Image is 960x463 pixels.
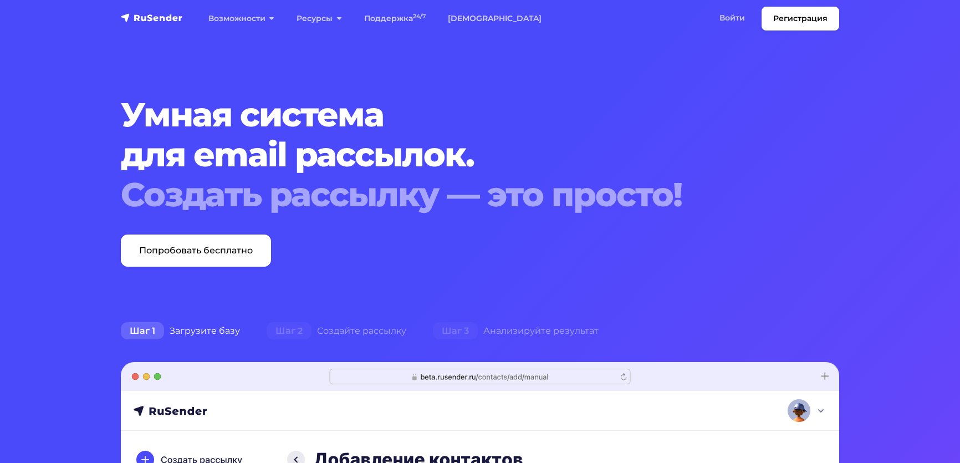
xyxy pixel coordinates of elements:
[353,7,437,30] a: Поддержка24/7
[121,12,183,23] img: RuSender
[121,175,778,215] div: Создать рассылку — это просто!
[253,320,420,342] div: Создайте рассылку
[413,13,426,20] sup: 24/7
[437,7,553,30] a: [DEMOGRAPHIC_DATA]
[121,235,271,267] a: Попробовать бесплатно
[108,320,253,342] div: Загрузите базу
[708,7,756,29] a: Войти
[267,322,312,340] span: Шаг 2
[285,7,353,30] a: Ресурсы
[197,7,285,30] a: Возможности
[121,95,778,215] h1: Умная система для email рассылок.
[433,322,478,340] span: Шаг 3
[121,322,164,340] span: Шаг 1
[420,320,612,342] div: Анализируйте результат
[762,7,839,30] a: Регистрация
